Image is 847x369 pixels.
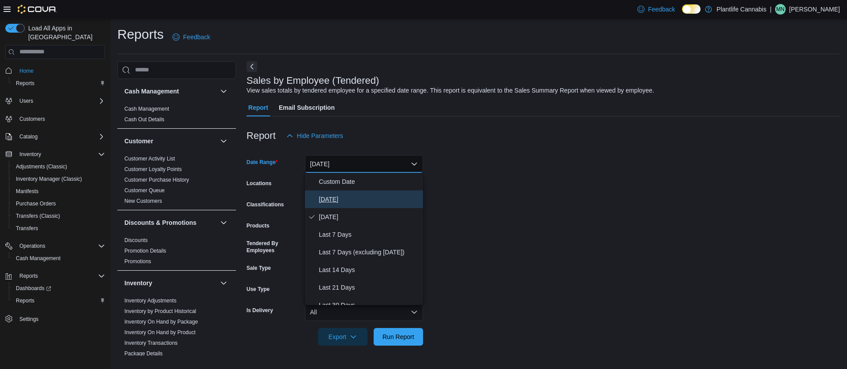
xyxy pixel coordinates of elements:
span: Catalog [16,131,105,142]
h1: Reports [117,26,164,43]
a: Manifests [12,186,42,197]
div: Cash Management [117,104,236,128]
a: Settings [16,314,42,324]
button: Transfers [9,222,109,235]
span: Discounts [124,237,148,244]
button: Transfers (Classic) [9,210,109,222]
span: Last 30 Days [319,300,420,310]
a: Reports [12,295,38,306]
span: Cash Out Details [124,116,165,123]
h3: Inventory [124,279,152,287]
button: Reports [16,271,41,281]
button: Users [2,95,109,107]
nav: Complex example [5,61,105,348]
a: Cash Management [124,106,169,112]
label: Use Type [247,286,270,293]
span: Inventory Manager (Classic) [16,175,82,183]
button: Inventory Manager (Classic) [9,173,109,185]
span: Inventory On Hand by Package [124,318,198,325]
span: Settings [19,316,38,323]
a: Customers [16,114,49,124]
label: Products [247,222,270,229]
span: Load All Apps in [GEOGRAPHIC_DATA] [25,24,105,41]
button: Reports [9,77,109,89]
button: Export [318,328,367,346]
span: Feedback [183,33,210,41]
a: Customer Queue [124,187,165,194]
label: Classifications [247,201,284,208]
a: Transfers (Classic) [12,211,64,221]
button: Next [247,61,257,72]
a: Promotions [124,258,151,265]
button: All [305,303,423,321]
button: Inventory [16,149,45,160]
a: New Customers [124,198,162,204]
a: Cash Management [12,253,64,264]
a: Feedback [634,0,678,18]
label: Is Delivery [247,307,273,314]
a: Promotion Details [124,248,166,254]
span: Inventory Transactions [124,339,178,347]
div: View sales totals by tendered employee for a specified date range. This report is equivalent to t... [247,86,654,95]
span: Inventory Adjustments [124,297,176,304]
a: Inventory On Hand by Product [124,329,195,335]
button: Home [2,64,109,77]
button: Catalog [2,130,109,143]
a: Reports [12,78,38,89]
span: Catalog [19,133,37,140]
div: Mac Newson [775,4,786,15]
span: Dashboards [16,285,51,292]
span: Package Details [124,350,163,357]
span: Inventory [19,151,41,158]
a: Inventory On Hand by Package [124,319,198,325]
button: Purchase Orders [9,198,109,210]
button: Customer [124,137,217,145]
span: Home [19,67,34,75]
button: Cash Management [124,87,217,96]
button: Reports [2,270,109,282]
input: Dark Mode [682,4,701,14]
span: Hide Parameters [297,131,343,140]
p: | [770,4,772,15]
a: Customer Purchase History [124,177,189,183]
span: Transfers (Classic) [16,212,60,220]
button: Settings [2,312,109,325]
span: Purchase Orders [16,200,56,207]
span: Dashboards [12,283,105,294]
span: Settings [16,313,105,324]
a: Inventory Manager (Classic) [12,174,86,184]
span: Adjustments (Classic) [12,161,105,172]
div: Discounts & Promotions [117,235,236,270]
span: Manifests [12,186,105,197]
span: Reports [12,295,105,306]
button: Users [16,96,37,106]
span: Transfers [16,225,38,232]
span: Customers [16,113,105,124]
span: Promotion Details [124,247,166,254]
span: Cash Management [16,255,60,262]
span: Report [248,99,268,116]
span: Customer Activity List [124,155,175,162]
span: Cash Management [124,105,169,112]
span: Last 21 Days [319,282,420,293]
button: Run Report [374,328,423,346]
span: Reports [16,80,34,87]
h3: Sales by Employee (Tendered) [247,75,379,86]
span: Last 7 Days (excluding [DATE]) [319,247,420,257]
button: Adjustments (Classic) [9,160,109,173]
span: Run Report [382,332,414,341]
a: Inventory Transactions [124,340,178,346]
span: Customer Loyalty Points [124,166,182,173]
a: Purchase Orders [12,198,60,209]
button: Customers [2,112,109,125]
a: Feedback [169,28,214,46]
span: Reports [16,297,34,304]
a: Customer Activity List [124,156,175,162]
button: Inventory [218,278,229,288]
button: Hide Parameters [283,127,347,145]
button: Discounts & Promotions [218,217,229,228]
span: Last 14 Days [319,265,420,275]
